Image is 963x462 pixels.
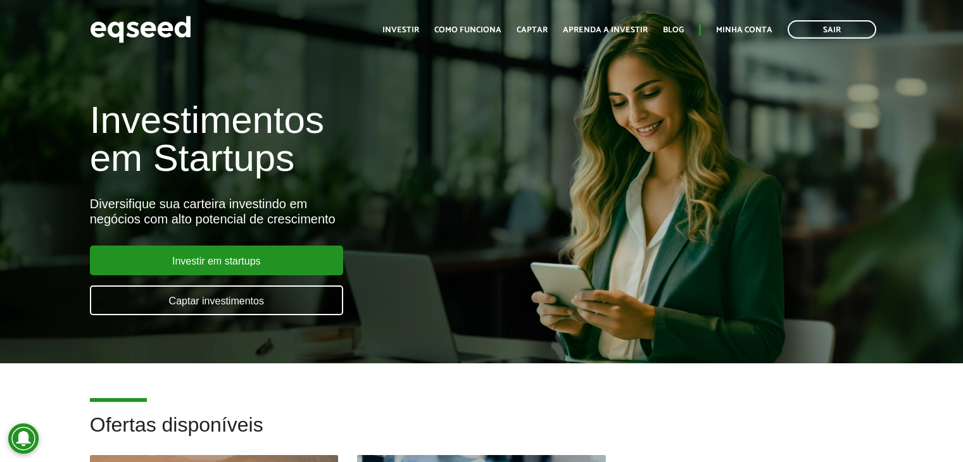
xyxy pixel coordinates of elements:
a: Captar investimentos [90,285,343,315]
a: Sair [788,20,876,39]
h1: Investimentos em Startups [90,101,553,177]
a: Minha conta [716,26,772,34]
div: Diversifique sua carteira investindo em negócios com alto potencial de crescimento [90,196,553,227]
a: Investir em startups [90,246,343,275]
a: Blog [663,26,684,34]
a: Captar [517,26,548,34]
h2: Ofertas disponíveis [90,414,874,455]
img: EqSeed [90,13,191,46]
a: Aprenda a investir [563,26,648,34]
a: Investir [382,26,419,34]
a: Como funciona [434,26,501,34]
